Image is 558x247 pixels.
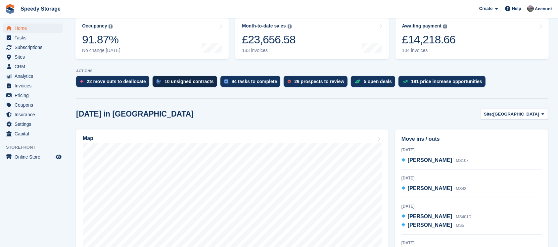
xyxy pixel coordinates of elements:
h2: Map [83,135,93,141]
img: price_increase_opportunities-93ffe204e8149a01c8c9dc8f82e8f89637d9d84a8eef4429ea346261dce0b2c0.svg [402,80,408,83]
a: Awaiting payment £14,218.66 104 invoices [395,17,549,59]
span: CRM [15,62,54,71]
img: icon-info-grey-7440780725fd019a000dd9b08b2336e03edf1995a4989e88bcd33f0948082b44.svg [109,25,113,28]
a: Month-to-date sales £23,656.58 183 invoices [235,17,389,59]
a: menu [3,120,63,129]
div: 104 invoices [402,48,456,53]
a: menu [3,91,63,100]
a: menu [3,152,63,162]
div: 29 prospects to review [294,79,344,84]
div: 10 unsigned contracts [164,79,214,84]
h2: [DATE] in [GEOGRAPHIC_DATA] [76,110,194,119]
a: 29 prospects to review [284,76,351,90]
img: deal-1b604bf984904fb50ccaf53a9ad4b4a5d6e5aea283cecdc64d6e3604feb123c2.svg [355,79,360,84]
div: Awaiting payment [402,23,442,29]
span: Subscriptions [15,43,54,52]
span: Pricing [15,91,54,100]
a: menu [3,129,63,138]
span: Home [15,24,54,33]
a: menu [3,110,63,119]
div: 91.87% [82,33,120,46]
button: Site: [GEOGRAPHIC_DATA] [480,109,548,120]
a: menu [3,81,63,90]
div: [DATE] [401,147,542,153]
span: [PERSON_NAME] [408,214,452,219]
div: No change [DATE] [82,48,120,53]
span: MS401D [456,215,472,219]
a: 181 price increase opportunities [398,76,489,90]
a: 5 open deals [351,76,398,90]
img: stora-icon-8386f47178a22dfd0bd8f6a31ec36ba5ce8667c1dd55bd0f319d3a0aa187defe.svg [5,4,15,14]
a: menu [3,72,63,81]
a: 22 move outs to deallocate [76,76,153,90]
span: Sites [15,52,54,62]
img: icon-info-grey-7440780725fd019a000dd9b08b2336e03edf1995a4989e88bcd33f0948082b44.svg [288,25,292,28]
span: Analytics [15,72,54,81]
p: ACTIONS [76,69,548,73]
span: Online Store [15,152,54,162]
span: Insurance [15,110,54,119]
div: [DATE] [401,240,542,246]
span: Invoices [15,81,54,90]
div: Occupancy [82,23,107,29]
a: menu [3,62,63,71]
div: 5 open deals [364,79,392,84]
div: Month-to-date sales [242,23,286,29]
div: [DATE] [401,175,542,181]
span: Tasks [15,33,54,42]
img: contract_signature_icon-13c848040528278c33f63329250d36e43548de30e8caae1d1a13099fd9432cc5.svg [157,79,161,83]
a: menu [3,100,63,110]
img: task-75834270c22a3079a89374b754ae025e5fb1db73e45f91037f5363f120a921f8.svg [224,79,228,83]
span: MS43 [456,186,466,191]
div: £23,656.58 [242,33,296,46]
span: MS5 [456,223,464,228]
a: Occupancy 91.87% No change [DATE] [75,17,229,59]
a: [PERSON_NAME] MS43 [401,184,466,193]
a: menu [3,52,63,62]
div: 94 tasks to complete [232,79,277,84]
a: 10 unsigned contracts [153,76,220,90]
img: prospect-51fa495bee0391a8d652442698ab0144808aea92771e9ea1ae160a38d050c398.svg [288,79,291,83]
span: [PERSON_NAME] [408,222,452,228]
div: [DATE] [401,203,542,209]
div: 181 price increase opportunities [411,79,482,84]
img: icon-info-grey-7440780725fd019a000dd9b08b2336e03edf1995a4989e88bcd33f0948082b44.svg [443,25,447,28]
h2: Move ins / outs [401,135,542,143]
span: MS107 [456,158,469,163]
img: Dan Jackson [527,5,534,12]
a: menu [3,43,63,52]
span: Storefront [6,144,66,151]
a: [PERSON_NAME] MS107 [401,156,469,165]
a: 94 tasks to complete [220,76,284,90]
a: Preview store [55,153,63,161]
span: Help [512,5,521,12]
span: [PERSON_NAME] [408,157,452,163]
span: Create [479,5,492,12]
a: Speedy Storage [18,3,63,14]
div: £14,218.66 [402,33,456,46]
span: Site: [484,111,493,118]
span: [GEOGRAPHIC_DATA] [493,111,539,118]
a: [PERSON_NAME] MS5 [401,221,464,230]
div: 183 invoices [242,48,296,53]
a: menu [3,24,63,33]
a: menu [3,33,63,42]
div: 22 move outs to deallocate [87,79,146,84]
span: Settings [15,120,54,129]
span: [PERSON_NAME] [408,185,452,191]
span: Account [535,6,552,12]
span: Coupons [15,100,54,110]
a: [PERSON_NAME] MS401D [401,213,471,221]
span: Capital [15,129,54,138]
img: move_outs_to_deallocate_icon-f764333ba52eb49d3ac5e1228854f67142a1ed5810a6f6cc68b1a99e826820c5.svg [80,79,83,83]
